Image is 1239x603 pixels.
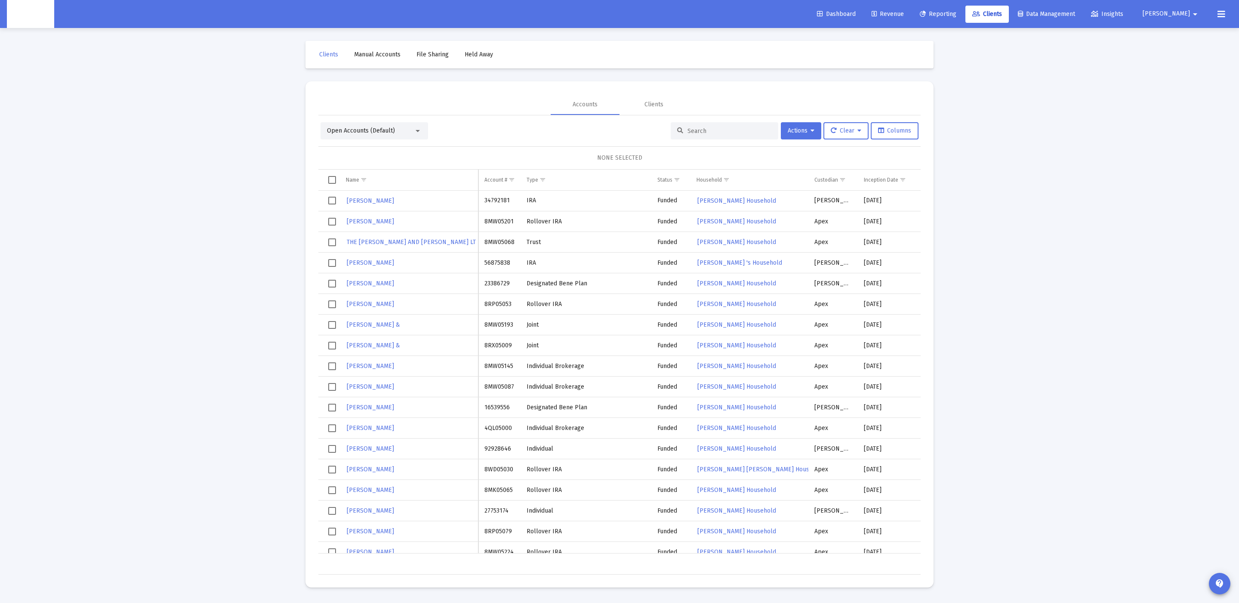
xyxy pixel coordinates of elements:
[13,6,48,23] img: Dashboard
[312,46,345,63] a: Clients
[346,484,395,496] a: [PERSON_NAME]
[697,176,722,183] div: Household
[810,6,863,23] a: Dashboard
[657,321,684,329] div: Funded
[521,191,651,211] td: IRA
[328,280,336,288] div: Select row
[478,294,521,315] td: 8RP05053
[346,525,395,538] a: [PERSON_NAME]
[521,170,651,190] td: Column Type
[478,501,521,521] td: 27753174
[657,217,684,226] div: Funded
[697,383,776,390] span: [PERSON_NAME] Household
[478,191,521,211] td: 34792181
[657,527,684,536] div: Funded
[687,127,772,135] input: Search
[808,397,857,418] td: [PERSON_NAME]
[478,418,521,439] td: 4QL05000
[361,176,367,183] span: Show filter options for column 'Name'
[509,176,515,183] span: Show filter options for column 'Account #'
[919,501,987,521] td: [DATE]
[697,442,777,455] a: [PERSON_NAME] Household
[808,170,857,190] td: Column Custodian
[478,356,521,377] td: 8MW05145
[346,380,395,393] a: [PERSON_NAME]
[919,315,987,335] td: [DATE]
[858,170,920,190] td: Column Inception Date
[347,466,394,473] span: [PERSON_NAME]
[858,273,920,294] td: [DATE]
[871,122,918,139] button: Columns
[346,215,395,228] a: [PERSON_NAME]
[808,253,857,273] td: [PERSON_NAME]
[478,542,521,563] td: 8MW05224
[521,501,651,521] td: Individual
[858,521,920,542] td: [DATE]
[697,259,782,266] span: [PERSON_NAME] 's Household
[521,542,651,563] td: Rollover IRA
[697,484,777,496] a: [PERSON_NAME] Household
[328,362,336,370] div: Select row
[697,507,776,514] span: [PERSON_NAME] Household
[458,46,500,63] a: Held Away
[328,238,336,246] div: Select row
[527,176,538,183] div: Type
[354,51,401,58] span: Manual Accounts
[1143,10,1190,18] span: [PERSON_NAME]
[913,6,963,23] a: Reporting
[1018,10,1075,18] span: Data Management
[521,521,651,542] td: Rollover IRA
[478,377,521,397] td: 8MW05087
[347,197,394,204] span: [PERSON_NAME]
[346,298,395,310] a: [PERSON_NAME]
[347,404,394,411] span: [PERSON_NAME]
[808,273,857,294] td: [PERSON_NAME]
[478,232,521,253] td: 8MW05068
[657,238,684,247] div: Funded
[347,507,394,514] span: [PERSON_NAME]
[651,170,690,190] td: Column Status
[858,253,920,273] td: [DATE]
[872,10,904,18] span: Revenue
[478,273,521,294] td: 23386729
[839,176,846,183] span: Show filter options for column 'Custodian'
[808,459,857,480] td: Apex
[697,319,777,331] a: [PERSON_NAME] Household
[900,176,906,183] span: Show filter options for column 'Inception Date'
[657,424,684,433] div: Funded
[346,257,395,269] a: [PERSON_NAME]
[347,46,407,63] a: Manual Accounts
[919,480,987,501] td: [DATE]
[328,300,336,308] div: Select row
[919,294,987,315] td: [DATE]
[328,176,336,184] div: Select all
[657,196,684,205] div: Funded
[346,463,395,476] a: [PERSON_NAME]
[416,51,449,58] span: File Sharing
[697,298,777,310] a: [PERSON_NAME] Household
[347,280,394,287] span: [PERSON_NAME]
[674,176,680,183] span: Show filter options for column 'Status'
[328,486,336,494] div: Select row
[858,480,920,501] td: [DATE]
[919,211,987,232] td: [DATE]
[697,380,777,393] a: [PERSON_NAME] Household
[697,528,776,535] span: [PERSON_NAME] Household
[328,466,336,473] div: Select row
[521,211,651,232] td: Rollover IRA
[858,232,920,253] td: [DATE]
[573,100,598,109] div: Accounts
[919,232,987,253] td: [DATE]
[808,335,857,356] td: Apex
[808,418,857,439] td: Apex
[858,397,920,418] td: [DATE]
[919,356,987,377] td: [DATE]
[697,424,776,432] span: [PERSON_NAME] Household
[697,215,777,228] a: [PERSON_NAME] Household
[347,528,394,535] span: [PERSON_NAME]
[697,195,777,207] a: [PERSON_NAME] Household
[808,521,857,542] td: Apex
[346,360,395,372] a: [PERSON_NAME]
[325,154,914,162] div: NONE SELECTED
[858,356,920,377] td: [DATE]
